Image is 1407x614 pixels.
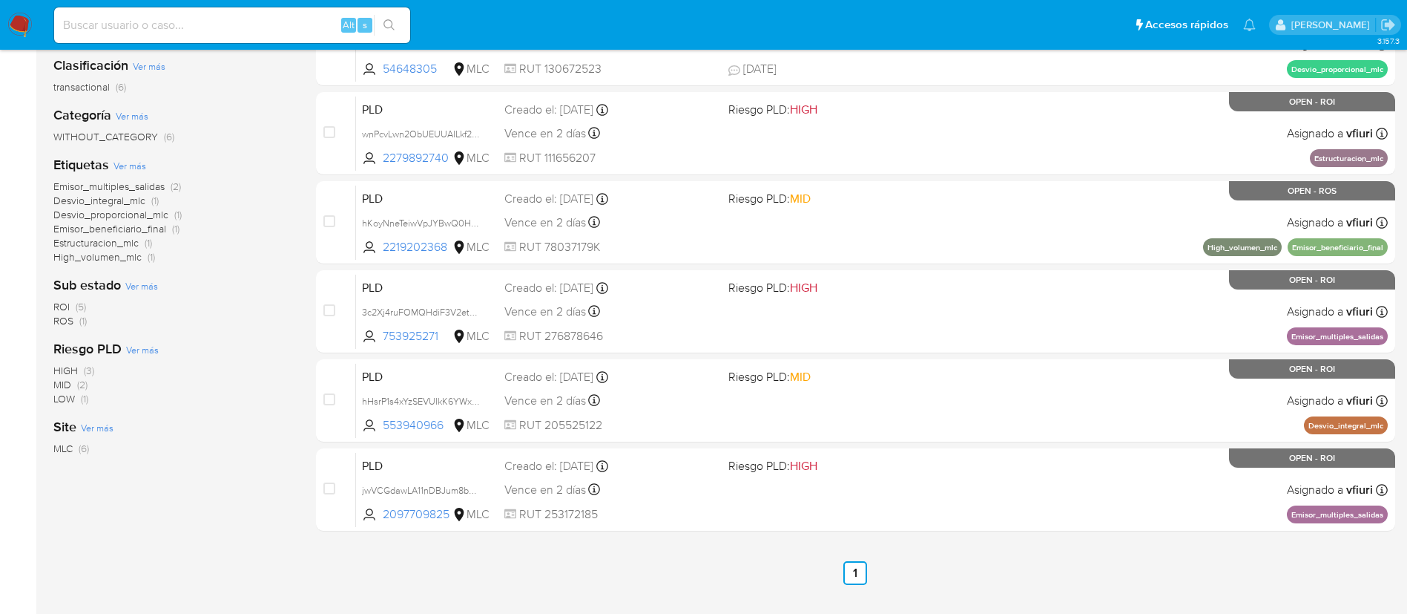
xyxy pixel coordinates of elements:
[343,18,355,32] span: Alt
[1243,19,1256,31] a: Notificaciones
[363,18,367,32] span: s
[54,16,410,35] input: Buscar usuario o caso...
[1377,35,1400,47] span: 3.157.3
[1380,17,1396,33] a: Salir
[1145,17,1228,33] span: Accesos rápidos
[374,15,404,36] button: search-icon
[1291,18,1375,32] p: valentina.fiuri@mercadolibre.com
